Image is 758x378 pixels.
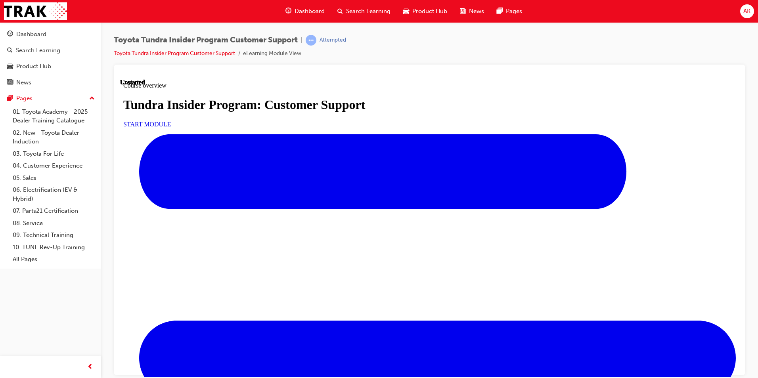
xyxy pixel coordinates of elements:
span: news-icon [460,6,466,16]
li: eLearning Module View [243,49,301,58]
span: pages-icon [497,6,503,16]
a: car-iconProduct Hub [397,3,454,19]
span: guage-icon [7,31,13,38]
span: | [301,36,302,45]
div: Pages [16,94,33,103]
img: Trak [4,2,67,20]
a: news-iconNews [454,3,490,19]
a: News [3,75,98,90]
a: All Pages [10,253,98,265]
a: 07. Parts21 Certification [10,205,98,217]
a: 01. Toyota Academy - 2025 Dealer Training Catalogue [10,106,98,127]
div: Product Hub [16,62,51,71]
div: Dashboard [16,30,46,39]
a: 10. TUNE Rev-Up Training [10,241,98,254]
a: 06. Electrification (EV & Hybrid) [10,184,98,205]
span: search-icon [337,6,343,16]
span: pages-icon [7,95,13,102]
a: Toyota Tundra Insider Program Customer Support [114,50,235,57]
div: News [16,78,31,87]
a: START MODULE [3,42,51,49]
span: guage-icon [285,6,291,16]
a: 04. Customer Experience [10,160,98,172]
button: Pages [3,91,98,106]
a: search-iconSearch Learning [331,3,397,19]
span: Search Learning [346,7,390,16]
span: news-icon [7,79,13,86]
span: search-icon [7,47,13,54]
span: prev-icon [87,362,93,372]
span: Product Hub [412,7,447,16]
span: car-icon [7,63,13,70]
button: DashboardSearch LearningProduct HubNews [3,25,98,91]
span: up-icon [89,94,95,104]
a: Search Learning [3,43,98,58]
span: car-icon [403,6,409,16]
a: Dashboard [3,27,98,42]
div: Search Learning [16,46,60,55]
a: 05. Sales [10,172,98,184]
a: 02. New - Toyota Dealer Induction [10,127,98,148]
a: pages-iconPages [490,3,528,19]
a: Product Hub [3,59,98,74]
span: Toyota Tundra Insider Program Customer Support [114,36,298,45]
button: AK [740,4,754,18]
div: Attempted [320,36,346,44]
a: 09. Technical Training [10,229,98,241]
a: 03. Toyota For Life [10,148,98,160]
h1: Tundra Insider Program: Customer Support [3,19,616,33]
span: learningRecordVerb_ATTEMPT-icon [306,35,316,46]
span: Dashboard [295,7,325,16]
span: News [469,7,484,16]
a: guage-iconDashboard [279,3,331,19]
span: Course overview [3,3,46,10]
span: Pages [506,7,522,16]
a: 08. Service [10,217,98,229]
span: AK [743,7,750,16]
